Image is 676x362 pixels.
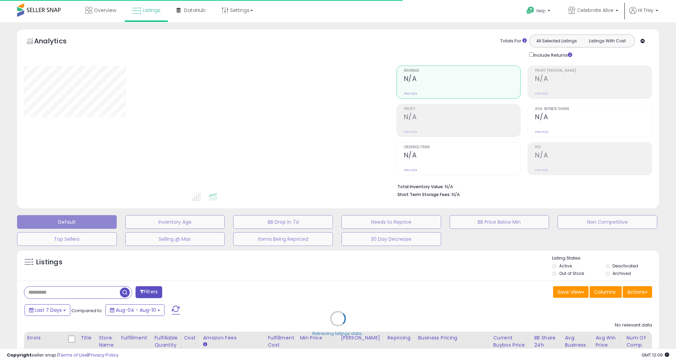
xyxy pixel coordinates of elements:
[341,232,441,246] button: 30 Day Decrease
[450,215,549,229] button: BB Price Below Min
[404,107,521,111] span: Profit
[125,215,225,229] button: Inventory Age
[404,130,417,134] small: Prev: N/A
[404,69,521,73] span: Revenue
[404,145,521,149] span: Ordered Items
[638,7,653,14] span: Hi Trixy
[94,7,116,14] span: Overview
[34,36,80,47] h5: Analytics
[535,92,548,96] small: Prev: N/A
[536,8,546,14] span: Help
[233,215,333,229] button: BB Drop in 7d
[404,168,417,172] small: Prev: N/A
[535,145,652,149] span: ROI
[404,151,521,161] h2: N/A
[500,38,527,44] div: Totals For
[524,51,580,59] div: Include Returns
[535,151,652,161] h2: N/A
[17,232,117,246] button: Top Sellers
[404,92,417,96] small: Prev: N/A
[452,191,460,198] span: N/A
[535,107,652,111] span: Avg. Buybox Share
[535,113,652,122] h2: N/A
[629,7,658,22] a: Hi Trixy
[125,232,225,246] button: Selling @ Max
[312,331,364,337] div: Retrieving listings data..
[397,184,444,190] b: Total Inventory Value:
[184,7,206,14] span: DataHub
[341,215,441,229] button: Needs to Reprice
[7,352,118,359] div: seller snap | |
[526,6,535,15] i: Get Help
[404,113,521,122] h2: N/A
[143,7,160,14] span: Listings
[535,69,652,73] span: Profit [PERSON_NAME]
[582,37,633,45] button: Listings With Cost
[397,192,451,197] b: Short Term Storage Fees:
[17,215,117,229] button: Default
[397,182,647,190] li: N/A
[535,75,652,84] h2: N/A
[558,215,657,229] button: Non Competitive
[535,168,548,172] small: Prev: N/A
[577,7,614,14] span: Celebrate Alive
[404,75,521,84] h2: N/A
[233,232,333,246] button: Items Being Repriced
[531,37,582,45] button: All Selected Listings
[7,352,32,358] strong: Copyright
[521,1,557,22] a: Help
[535,130,548,134] small: Prev: N/A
